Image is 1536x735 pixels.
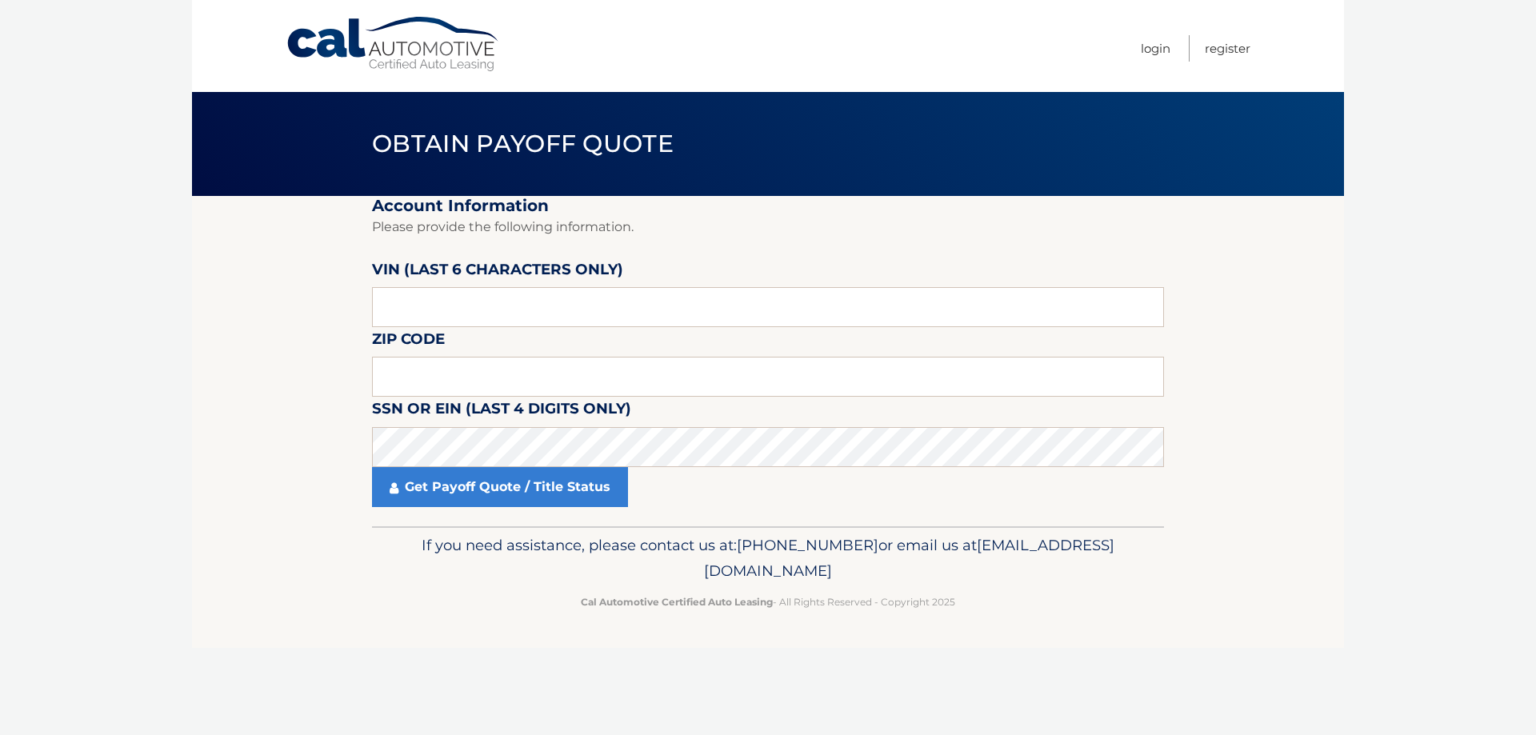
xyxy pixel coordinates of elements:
label: SSN or EIN (last 4 digits only) [372,397,631,426]
a: Cal Automotive [286,16,502,73]
a: Get Payoff Quote / Title Status [372,467,628,507]
span: Obtain Payoff Quote [372,129,674,158]
p: If you need assistance, please contact us at: or email us at [382,533,1154,584]
p: - All Rights Reserved - Copyright 2025 [382,593,1154,610]
label: VIN (last 6 characters only) [372,258,623,287]
a: Register [1205,35,1250,62]
label: Zip Code [372,327,445,357]
strong: Cal Automotive Certified Auto Leasing [581,596,773,608]
h2: Account Information [372,196,1164,216]
p: Please provide the following information. [372,216,1164,238]
span: [PHONE_NUMBER] [737,536,878,554]
a: Login [1141,35,1170,62]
